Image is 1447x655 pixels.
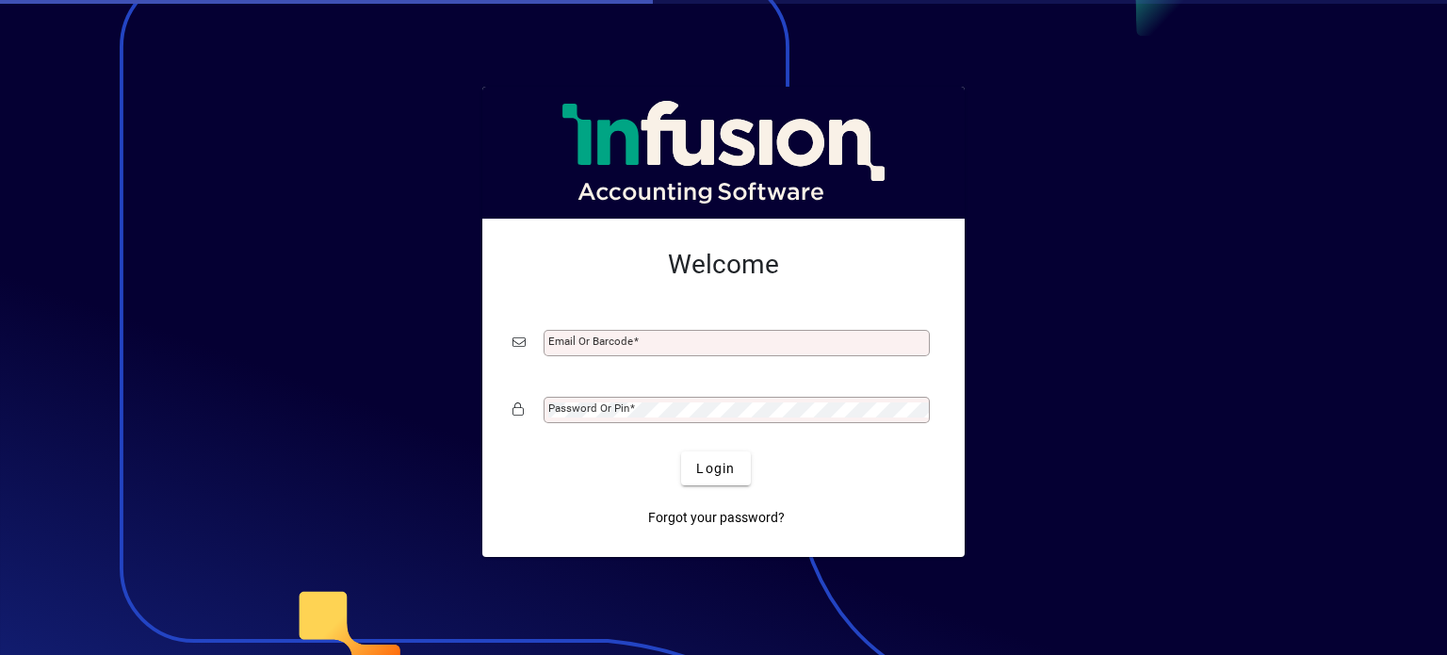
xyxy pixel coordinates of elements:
[681,451,750,485] button: Login
[696,459,735,479] span: Login
[648,508,785,528] span: Forgot your password?
[512,249,935,281] h2: Welcome
[548,335,633,348] mat-label: Email or Barcode
[548,401,629,415] mat-label: Password or Pin
[641,500,792,534] a: Forgot your password?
